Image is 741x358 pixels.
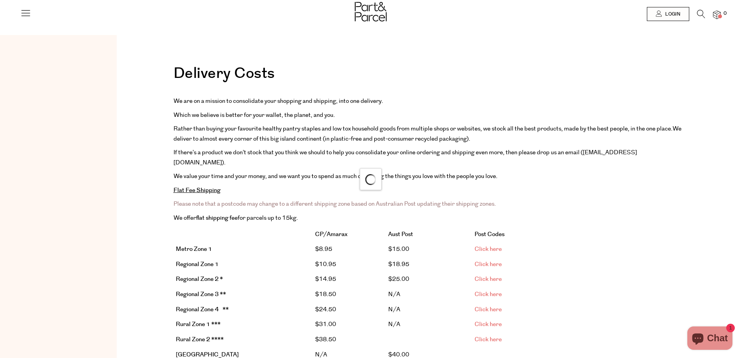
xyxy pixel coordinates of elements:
[475,320,502,328] a: Click here
[176,260,219,268] b: Regional Zone 1
[173,111,335,119] span: Which we believe is better for your wallet, the planet, and you.
[173,200,496,208] span: Please note that a postcode may change to a different shipping zone based on Australian Post upda...
[176,275,223,283] b: Regional Zone 2 *
[315,335,336,344] span: $38.50
[663,11,680,18] span: Login
[386,257,472,272] td: $18.95
[313,302,386,317] td: $24.50
[176,290,226,298] b: Regional Zone 3 **
[475,335,502,344] a: Click here
[176,320,221,328] strong: Rural Zone 1 ***
[173,97,383,105] span: We are on a mission to consolidate your shopping and shipping, into one delivery.
[196,214,238,222] strong: flat shipping fee
[386,272,472,287] td: $25.00
[388,230,413,238] strong: Aust Post
[173,66,685,89] h1: Delivery Costs
[475,275,502,283] a: Click here
[713,11,721,19] a: 0
[315,320,336,328] span: $31.00
[173,125,673,133] span: Rather than buying your favourite healthy pantry staples and low tox household goods from multipl...
[386,317,472,332] td: N/A
[475,290,502,298] a: Click here
[173,214,298,222] span: We offer for parcels up to 15kg.
[647,7,689,21] a: Login
[475,245,502,253] a: Click here
[315,290,336,298] span: $18.50
[315,230,347,238] strong: CP/Amarax
[355,2,387,21] img: Part&Parcel
[685,326,735,352] inbox-online-store-chat: Shopify online store chat
[176,305,229,314] b: Regional Zone 4 **
[313,242,386,257] td: $8.95
[313,272,386,287] td: $14.95
[386,242,472,257] td: $15.00
[173,124,685,144] p: We deliver to almost every corner of this big island continent (in plastic-free and post-consumer...
[475,260,502,268] a: Click here
[173,172,498,180] span: We value your time and your money, and we want you to spend as much of it doing the things you lo...
[475,230,505,238] strong: Post Codes
[722,10,729,17] span: 0
[176,245,212,253] strong: Metro Zone 1
[313,257,386,272] td: $10.95
[475,305,502,314] a: Click here
[173,148,637,167] span: If there’s a product we don’t stock that you think we should to help you consolidate your online ...
[386,287,472,302] td: N/A
[173,186,221,194] strong: Flat Fee Shipping
[386,302,472,317] td: N/A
